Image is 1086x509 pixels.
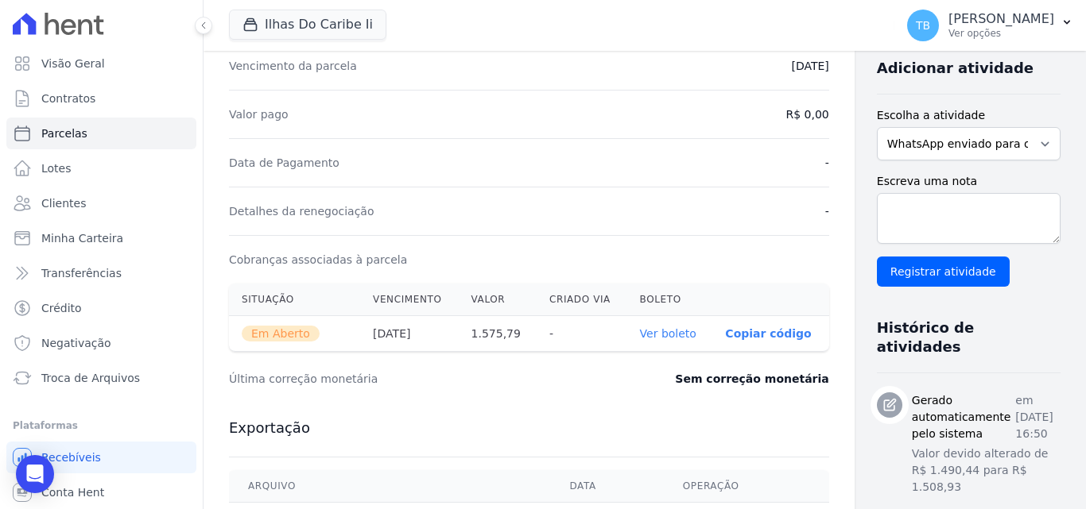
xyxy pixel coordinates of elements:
a: Conta Hent [6,476,196,508]
a: Transferências [6,257,196,289]
p: Valor devido alterado de R$ 1.490,44 para R$ 1.508,93 [912,445,1061,496]
dd: - [825,155,829,171]
dd: Sem correção monetária [675,371,828,387]
dd: [DATE] [791,58,828,74]
div: Open Intercom Messenger [16,455,54,493]
th: Boleto [627,283,713,316]
button: TB [PERSON_NAME] Ver opções [894,3,1086,48]
a: Crédito [6,292,196,324]
span: Em Aberto [242,326,320,341]
p: em [DATE] 16:50 [1015,392,1061,442]
span: TB [916,20,930,31]
span: Minha Carteira [41,230,123,246]
span: Recebíveis [41,449,101,465]
dt: Detalhes da renegociação [229,203,374,219]
th: Valor [459,283,537,316]
dt: Última correção monetária [229,371,584,387]
h3: Adicionar atividade [877,59,1034,78]
p: [PERSON_NAME] [948,11,1054,27]
span: Contratos [41,91,95,106]
dt: Cobranças associadas à parcela [229,252,407,268]
span: Parcelas [41,125,87,141]
a: Visão Geral [6,48,196,79]
label: Escolha a atividade [877,107,1061,124]
h3: Gerado automaticamente pelo sistema [912,392,1016,442]
a: Clientes [6,187,196,219]
span: Troca de Arquivos [41,370,140,386]
a: Troca de Arquivos [6,362,196,394]
dt: Vencimento da parcela [229,58,357,74]
div: Plataformas [13,416,190,435]
span: Lotes [41,160,72,176]
th: - [537,316,627,352]
dt: Valor pago [229,106,289,122]
span: Crédito [41,300,82,316]
th: Operação [664,470,829,503]
th: [DATE] [360,316,458,352]
th: Vencimento [360,283,458,316]
th: 1.575,79 [459,316,537,352]
label: Escreva uma nota [877,173,1061,190]
input: Registrar atividade [877,256,1010,287]
span: Negativação [41,335,111,351]
th: Arquivo [229,470,550,503]
a: Ver boleto [640,327,696,340]
p: Ver opções [948,27,1054,40]
a: Parcelas [6,118,196,149]
a: Contratos [6,83,196,114]
a: Recebíveis [6,442,196,473]
dd: R$ 0,00 [786,106,829,122]
h3: Exportação [229,418,829,438]
a: Negativação [6,327,196,359]
span: Transferências [41,265,122,281]
button: Copiar código [725,327,811,340]
th: Data [550,470,663,503]
span: Clientes [41,195,86,211]
span: Conta Hent [41,484,104,500]
a: Lotes [6,152,196,184]
th: Criado via [537,283,627,316]
h3: Histórico de atividades [877,318,1048,357]
a: Minha Carteira [6,222,196,254]
th: Situação [229,283,360,316]
dd: - [825,203,829,219]
dt: Data de Pagamento [229,155,339,171]
span: Visão Geral [41,56,105,71]
button: Ilhas Do Caribe Ii [229,10,386,40]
